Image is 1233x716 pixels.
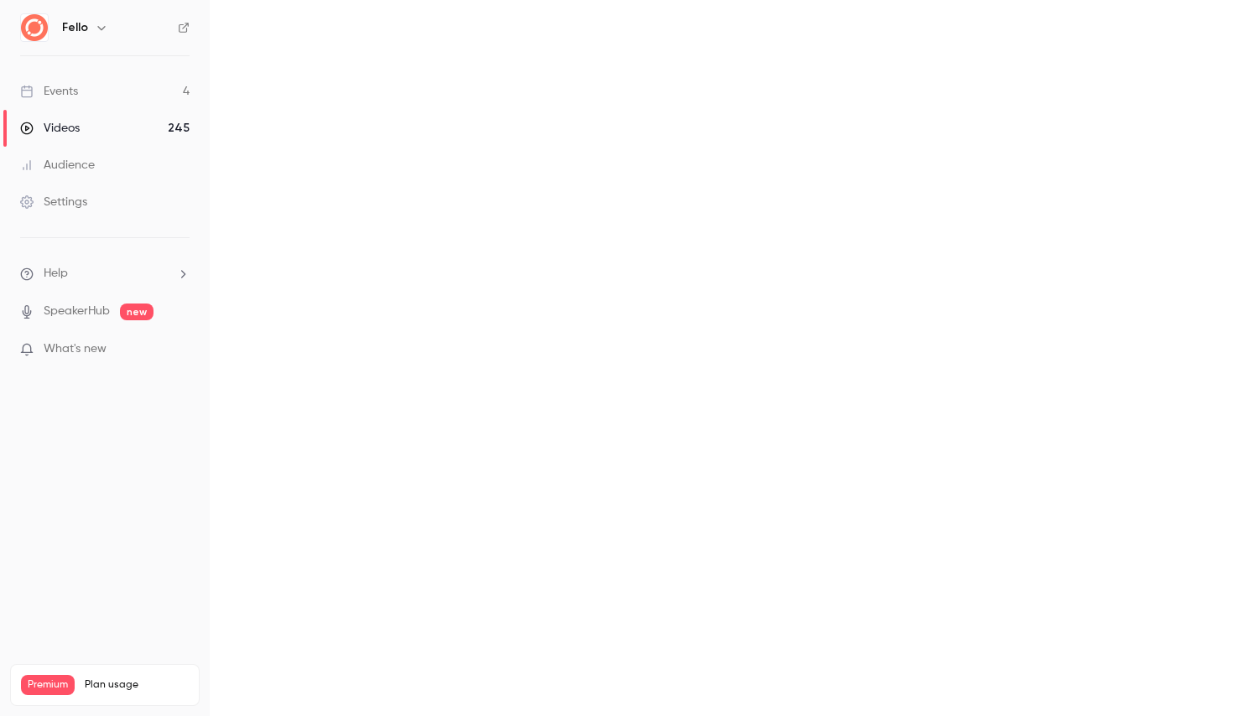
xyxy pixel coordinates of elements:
div: Audience [20,157,95,174]
div: Videos [20,120,80,137]
span: new [120,304,153,320]
span: Help [44,265,68,283]
li: help-dropdown-opener [20,265,190,283]
span: What's new [44,340,107,358]
a: SpeakerHub [44,303,110,320]
img: Fello [21,14,48,41]
div: Settings [20,194,87,210]
div: Events [20,83,78,100]
span: Plan usage [85,678,189,692]
span: Premium [21,675,75,695]
h6: Fello [62,19,88,36]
